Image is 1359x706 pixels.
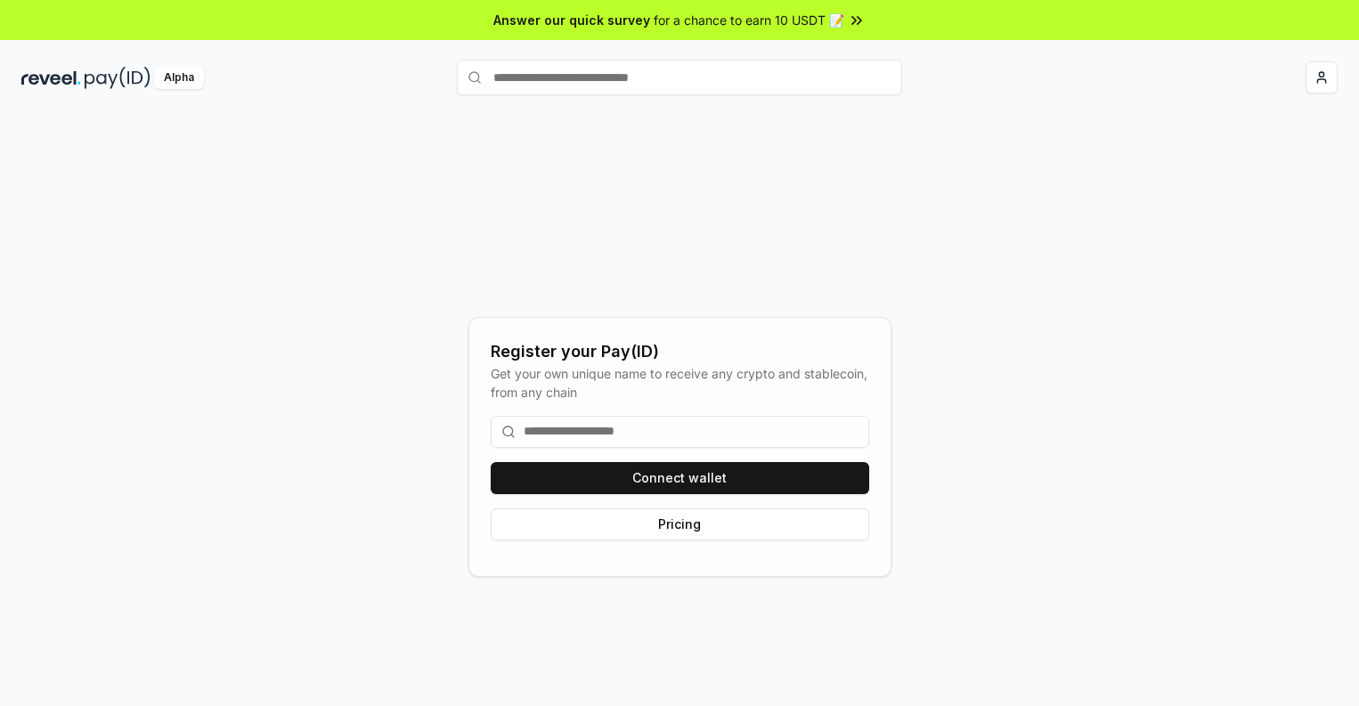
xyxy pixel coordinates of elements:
span: Answer our quick survey [493,11,650,29]
div: Alpha [154,67,204,89]
button: Connect wallet [491,462,869,494]
div: Get your own unique name to receive any crypto and stablecoin, from any chain [491,364,869,402]
button: Pricing [491,508,869,540]
img: pay_id [85,67,151,89]
span: for a chance to earn 10 USDT 📝 [654,11,844,29]
img: reveel_dark [21,67,81,89]
div: Register your Pay(ID) [491,339,869,364]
